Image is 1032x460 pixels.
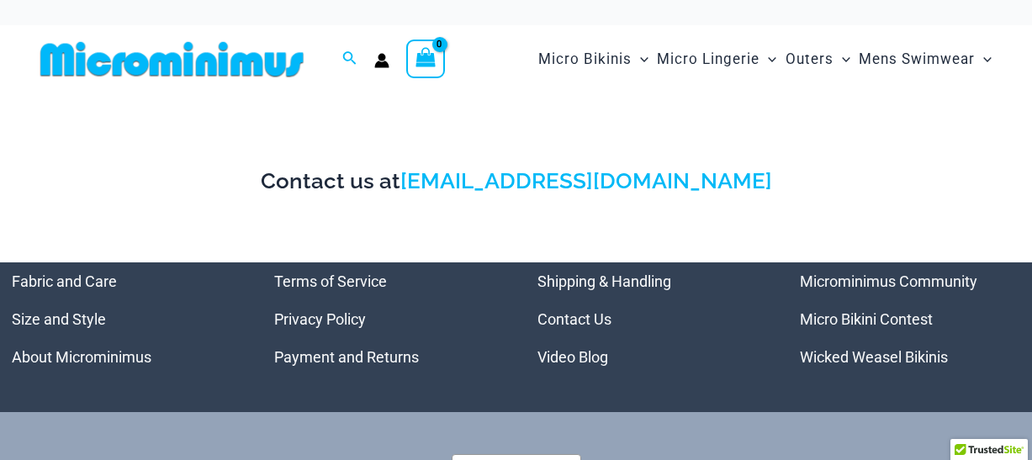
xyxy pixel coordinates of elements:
[12,262,233,376] aside: Footer Widget 1
[538,38,632,81] span: Micro Bikinis
[400,168,772,193] a: [EMAIL_ADDRESS][DOMAIN_NAME]
[859,38,975,81] span: Mens Swimwear
[274,262,495,376] aside: Footer Widget 2
[342,49,357,70] a: Search icon link
[800,348,948,366] a: Wicked Weasel Bikinis
[537,262,759,376] aside: Footer Widget 3
[12,272,117,290] a: Fabric and Care
[537,262,759,376] nav: Menu
[800,272,977,290] a: Microminimus Community
[406,40,445,78] a: View Shopping Cart, empty
[274,310,366,328] a: Privacy Policy
[12,310,106,328] a: Size and Style
[537,272,671,290] a: Shipping & Handling
[834,38,850,81] span: Menu Toggle
[653,34,781,85] a: Micro LingerieMenu ToggleMenu Toggle
[274,348,419,366] a: Payment and Returns
[800,262,1021,376] aside: Footer Widget 4
[537,310,611,328] a: Contact Us
[800,310,933,328] a: Micro Bikini Contest
[537,348,608,366] a: Video Blog
[975,38,992,81] span: Menu Toggle
[274,272,387,290] a: Terms of Service
[374,53,389,68] a: Account icon link
[632,38,648,81] span: Menu Toggle
[34,167,998,196] h3: Contact us at
[800,262,1021,376] nav: Menu
[759,38,776,81] span: Menu Toggle
[657,38,759,81] span: Micro Lingerie
[781,34,855,85] a: OutersMenu ToggleMenu Toggle
[786,38,834,81] span: Outers
[534,34,653,85] a: Micro BikinisMenu ToggleMenu Toggle
[12,348,151,366] a: About Microminimus
[34,40,310,78] img: MM SHOP LOGO FLAT
[855,34,996,85] a: Mens SwimwearMenu ToggleMenu Toggle
[12,262,233,376] nav: Menu
[274,262,495,376] nav: Menu
[532,31,998,87] nav: Site Navigation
